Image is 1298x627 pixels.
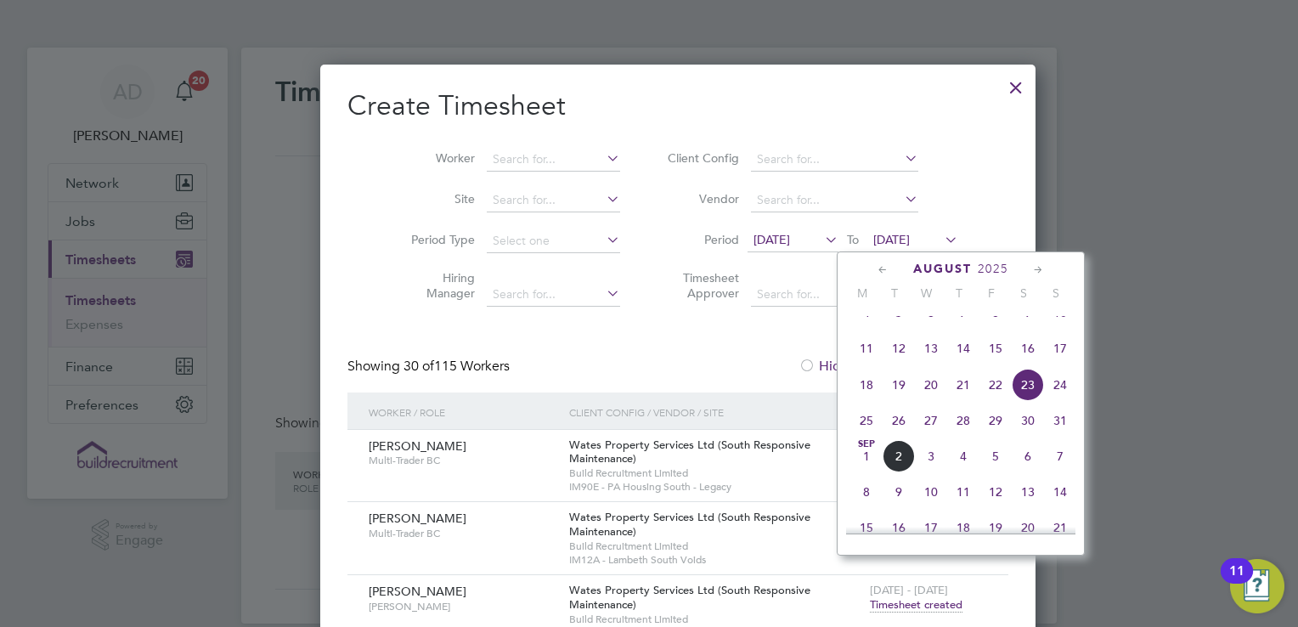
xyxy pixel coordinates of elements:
span: 20 [915,369,947,401]
span: IM12A - Lambeth South Voids [569,553,861,567]
span: S [1007,285,1040,301]
label: Timesheet Approver [663,270,739,301]
span: 3 [915,440,947,472]
span: 31 [1044,404,1076,437]
span: T [943,285,975,301]
span: 29 [979,404,1012,437]
span: 24 [1044,369,1076,401]
span: 16 [1012,332,1044,364]
button: Open Resource Center, 11 new notifications [1230,559,1284,613]
span: Build Recruitment Limited [569,466,861,480]
span: 28 [947,404,979,437]
span: 14 [1044,476,1076,508]
label: Client Config [663,150,739,166]
span: Wates Property Services Ltd (South Responsive Maintenance) [569,438,810,466]
span: 19 [979,511,1012,544]
span: 115 Workers [404,358,510,375]
span: M [846,285,878,301]
label: Period Type [398,232,475,247]
span: 8 [850,476,883,508]
span: 1 [850,440,883,472]
span: 30 [1012,404,1044,437]
span: 30 of [404,358,434,375]
span: Multi-Trader BC [369,527,556,540]
span: 2025 [978,262,1008,276]
span: 16 [883,511,915,544]
span: 2 [883,440,915,472]
span: 25 [850,404,883,437]
span: 13 [915,332,947,364]
span: 11 [947,476,979,508]
span: T [878,285,911,301]
span: [DATE] [753,232,790,247]
label: Hiring Manager [398,270,475,301]
span: [DATE] [873,232,910,247]
span: W [911,285,943,301]
span: 17 [915,511,947,544]
span: 9 [883,476,915,508]
input: Select one [487,229,620,253]
span: 19 [883,369,915,401]
span: S [1040,285,1072,301]
span: Build Recruitment Limited [569,613,861,626]
span: [PERSON_NAME] [369,600,556,613]
span: 26 [883,404,915,437]
input: Search for... [487,189,620,212]
span: 20 [1012,511,1044,544]
span: 4 [947,440,979,472]
label: Vendor [663,191,739,206]
span: [DATE] - [DATE] [870,583,948,597]
div: Client Config / Vendor / Site [565,393,866,432]
input: Search for... [487,283,620,307]
input: Search for... [487,148,620,172]
span: 10 [915,476,947,508]
span: 7 [1044,440,1076,472]
label: Site [398,191,475,206]
span: To [842,229,864,251]
span: Build Recruitment Limited [569,539,861,553]
span: [PERSON_NAME] [369,438,466,454]
div: Showing [347,358,513,376]
span: 13 [1012,476,1044,508]
label: Hide created timesheets [799,358,971,375]
span: 21 [1044,511,1076,544]
span: 12 [979,476,1012,508]
span: 5 [979,440,1012,472]
h2: Create Timesheet [347,88,1008,124]
div: Worker / Role [364,393,565,432]
span: F [975,285,1007,301]
span: [PERSON_NAME] [369,584,466,599]
span: Sep [850,440,883,449]
span: 17 [1044,332,1076,364]
span: 15 [979,332,1012,364]
span: Multi-Trader BC [369,454,556,467]
input: Search for... [751,189,918,212]
span: 6 [1012,440,1044,472]
span: 27 [915,404,947,437]
span: 23 [1012,369,1044,401]
span: IM90E - PA Housing South - Legacy [569,480,861,494]
span: Wates Property Services Ltd (South Responsive Maintenance) [569,510,810,539]
input: Search for... [751,283,918,307]
span: August [913,262,972,276]
label: Period [663,232,739,247]
span: 18 [947,511,979,544]
span: Wates Property Services Ltd (South Responsive Maintenance) [569,583,810,612]
span: 14 [947,332,979,364]
span: 11 [850,332,883,364]
span: 12 [883,332,915,364]
label: Worker [398,150,475,166]
span: 22 [979,369,1012,401]
input: Search for... [751,148,918,172]
span: 15 [850,511,883,544]
span: 18 [850,369,883,401]
span: [PERSON_NAME] [369,511,466,526]
div: 11 [1229,571,1244,593]
span: 21 [947,369,979,401]
span: Timesheet created [870,597,962,613]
